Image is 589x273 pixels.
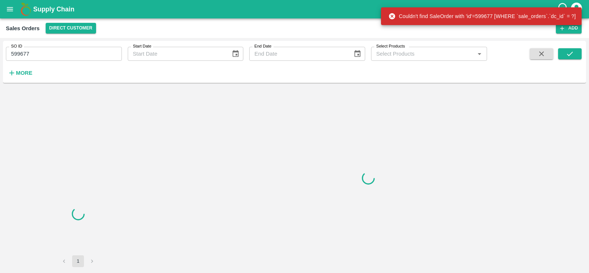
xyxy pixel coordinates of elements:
[6,67,34,79] button: More
[254,43,271,49] label: End Date
[11,43,22,49] label: SO ID
[475,49,484,59] button: Open
[46,23,96,34] button: Select DC
[570,1,583,17] div: account of current user
[16,70,32,76] strong: More
[376,43,405,49] label: Select Products
[229,47,243,61] button: Choose date
[72,255,84,267] button: page 1
[249,47,347,61] input: End Date
[556,23,582,34] button: Add
[557,3,570,16] div: customer-support
[6,47,122,61] input: Enter SO ID
[33,6,74,13] b: Supply Chain
[33,4,557,14] a: Supply Chain
[388,10,576,23] div: Couldn't find SaleOrder with 'id'=599677 [WHERE `sale_orders`.`dc_id` = ?]
[18,2,33,17] img: logo
[57,255,99,267] nav: pagination navigation
[6,24,40,33] div: Sales Orders
[373,49,473,59] input: Select Products
[1,1,18,18] button: open drawer
[128,47,226,61] input: Start Date
[350,47,364,61] button: Choose date
[133,43,151,49] label: Start Date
